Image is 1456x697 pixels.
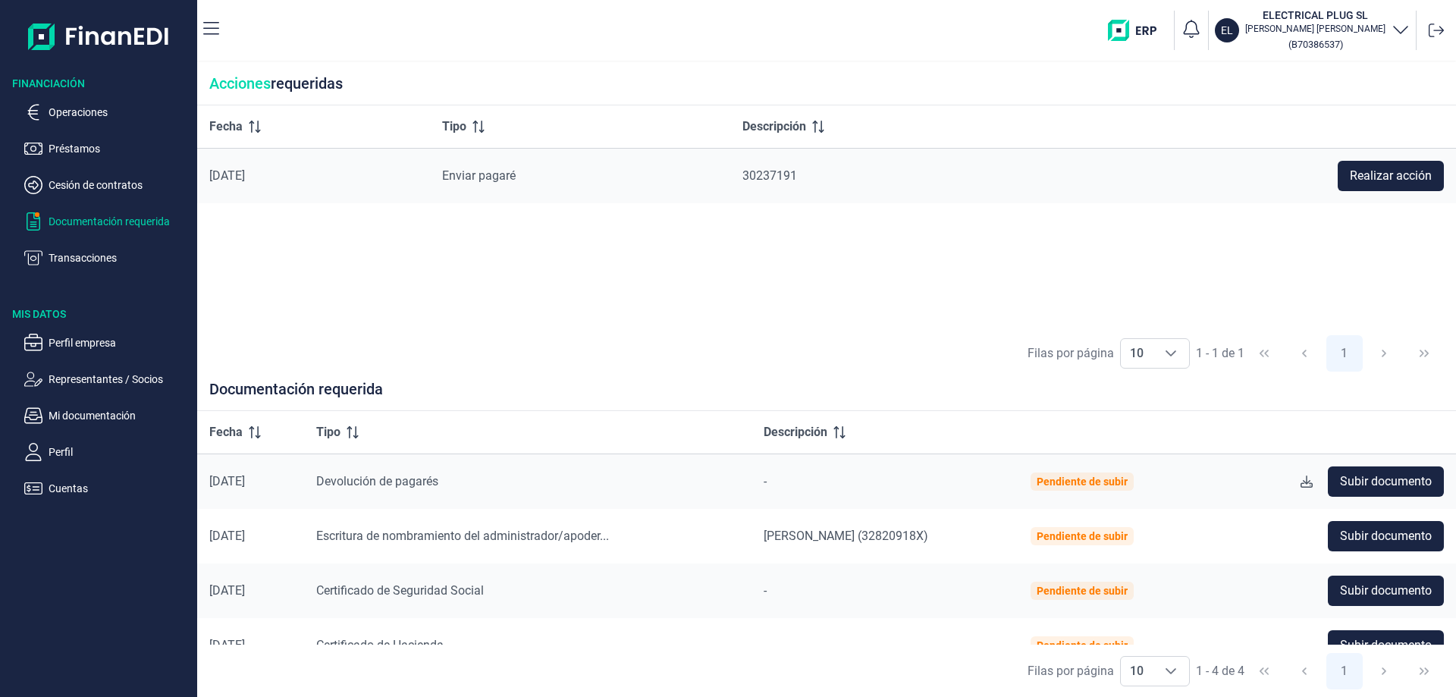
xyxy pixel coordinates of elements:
span: Subir documento [1340,582,1432,600]
span: 10 [1121,657,1153,686]
button: Cuentas [24,479,191,498]
h3: ELECTRICAL PLUG SL [1245,8,1385,23]
button: First Page [1246,653,1282,689]
p: Representantes / Socios [49,370,191,388]
span: Certificado de Seguridad Social [316,583,484,598]
p: Operaciones [49,103,191,121]
button: Next Page [1366,653,1402,689]
p: Mi documentación [49,407,191,425]
p: Documentación requerida [49,212,191,231]
span: Escritura de nombramiento del administrador/apoder... [316,529,609,543]
div: Choose [1153,339,1189,368]
span: Subir documento [1340,527,1432,545]
div: Pendiente de subir [1037,530,1128,542]
button: Perfil empresa [24,334,191,352]
span: Tipo [316,423,340,441]
div: requeridas [197,62,1456,105]
button: Previous Page [1286,335,1323,372]
button: Last Page [1406,653,1442,689]
button: ELELECTRICAL PLUG SL[PERSON_NAME] [PERSON_NAME](B70386537) [1215,8,1410,53]
img: erp [1108,20,1168,41]
button: First Page [1246,335,1282,372]
p: Préstamos [49,140,191,158]
span: 1 - 4 de 4 [1196,665,1244,677]
div: Choose [1153,657,1189,686]
button: Subir documento [1328,576,1444,606]
div: Pendiente de subir [1037,639,1128,651]
button: Mi documentación [24,407,191,425]
span: - [764,474,767,488]
div: [DATE] [209,529,292,544]
div: [DATE] [209,583,292,598]
span: Subir documento [1340,473,1432,491]
button: Transacciones [24,249,191,267]
span: [PERSON_NAME] (32820918X) [764,529,928,543]
div: Documentación requerida [197,380,1456,411]
button: Préstamos [24,140,191,158]
button: Representantes / Socios [24,370,191,388]
span: Descripción [742,118,806,136]
div: [DATE] [209,168,418,184]
button: Operaciones [24,103,191,121]
span: 1 - 1 de 1 [1196,347,1244,359]
small: Copiar cif [1288,39,1343,50]
button: Subir documento [1328,630,1444,661]
span: Acciones [209,74,271,93]
button: Cesión de contratos [24,176,191,194]
div: [DATE] [209,474,292,489]
p: Transacciones [49,249,191,267]
div: Pendiente de subir [1037,476,1128,488]
span: Tipo [442,118,466,136]
p: Perfil [49,443,191,461]
span: 30237191 [742,168,797,183]
button: Documentación requerida [24,212,191,231]
button: Last Page [1406,335,1442,372]
p: Perfil empresa [49,334,191,352]
button: Subir documento [1328,521,1444,551]
button: Realizar acción [1338,161,1444,191]
button: Previous Page [1286,653,1323,689]
span: Fecha [209,423,243,441]
div: Pendiente de subir [1037,585,1128,597]
button: Subir documento [1328,466,1444,497]
span: Descripción [764,423,827,441]
div: Filas por página [1028,344,1114,363]
span: Enviar pagaré [442,168,516,183]
p: Cuentas [49,479,191,498]
button: Page 1 [1326,335,1363,372]
span: - [764,638,767,652]
p: Cesión de contratos [49,176,191,194]
span: Fecha [209,118,243,136]
span: Realizar acción [1350,167,1432,185]
button: Next Page [1366,335,1402,372]
button: Perfil [24,443,191,461]
button: Page 1 [1326,653,1363,689]
p: EL [1221,23,1233,38]
p: [PERSON_NAME] [PERSON_NAME] [1245,23,1385,35]
img: Logo de aplicación [28,12,170,61]
div: [DATE] [209,638,292,653]
span: - [764,583,767,598]
span: Certificado de Hacienda [316,638,444,652]
span: Subir documento [1340,636,1432,655]
div: Filas por página [1028,662,1114,680]
span: 10 [1121,339,1153,368]
span: Devolución de pagarés [316,474,438,488]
